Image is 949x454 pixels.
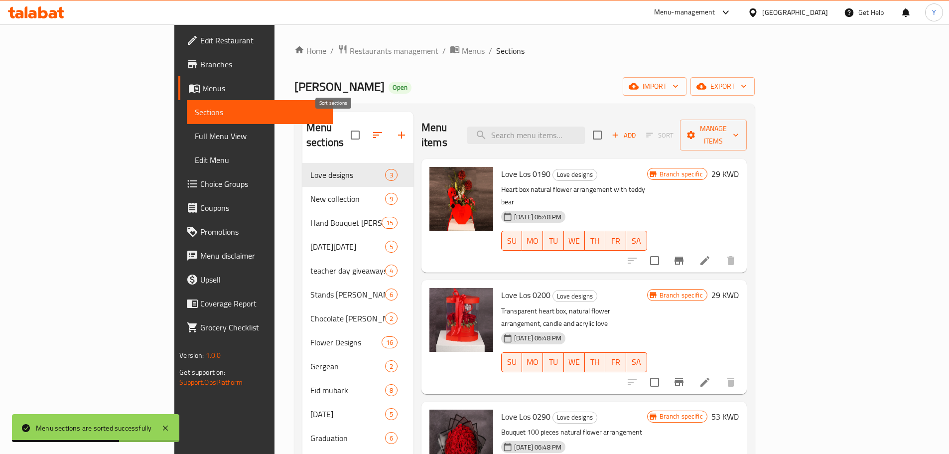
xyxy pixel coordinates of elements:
[386,362,397,371] span: 2
[610,130,637,141] span: Add
[442,45,446,57] li: /
[195,154,325,166] span: Edit Menu
[506,355,519,369] span: SU
[501,426,647,439] p: Bouquet 100 pieces natural flower arrangement
[294,75,385,98] span: [PERSON_NAME]
[200,226,325,238] span: Promotions
[429,167,493,231] img: Love Los 0190
[302,163,413,187] div: Love designs3
[389,82,411,94] div: Open
[310,384,385,396] div: Eid mubark
[543,352,564,372] button: TU
[654,6,715,18] div: Menu-management
[178,196,333,220] a: Coupons
[200,274,325,286] span: Upsell
[179,349,204,362] span: Version:
[206,349,221,362] span: 1.0.0
[310,432,385,444] span: Graduation
[608,128,640,143] button: Add
[699,255,711,267] a: Edit menu item
[178,220,333,244] a: Promotions
[667,370,691,394] button: Branch-specific-item
[386,242,397,252] span: 5
[762,7,828,18] div: [GEOGRAPHIC_DATA]
[200,321,325,333] span: Grocery Checklist
[187,100,333,124] a: Sections
[187,148,333,172] a: Edit Menu
[382,218,397,228] span: 15
[389,83,411,92] span: Open
[36,423,151,434] div: Menu sections are sorted successfully
[552,169,597,181] div: Love designs
[200,202,325,214] span: Coupons
[302,259,413,283] div: teacher day giveaways4
[302,235,413,259] div: [DATE][DATE]5
[688,123,739,148] span: Manage items
[501,288,550,303] span: Love Los 0200
[719,249,743,273] button: delete
[501,352,523,372] button: SU
[547,355,560,369] span: TU
[656,291,707,300] span: Branch specific
[644,250,665,271] span: Select to update
[386,170,397,180] span: 3
[699,376,711,388] a: Edit menu item
[522,352,543,372] button: MO
[630,355,643,369] span: SA
[202,82,325,94] span: Menus
[385,408,398,420] div: items
[501,231,523,251] button: SU
[302,330,413,354] div: Flower Designs16
[429,288,493,352] img: Love Los 0200
[338,44,438,57] a: Restaurants management
[506,234,519,248] span: SU
[609,355,622,369] span: FR
[310,289,385,301] div: Stands Vera with flowers
[382,338,397,347] span: 16
[501,305,647,330] p: Transparent heart box, natural flower arrangement, candle and acrylic love
[195,106,325,118] span: Sections
[450,44,485,57] a: Menus
[178,172,333,196] a: Choice Groups
[510,212,565,222] span: [DATE] 06:48 PM
[179,366,225,379] span: Get support on:
[587,125,608,146] span: Select section
[526,234,539,248] span: MO
[589,355,602,369] span: TH
[656,169,707,179] span: Branch specific
[552,290,597,302] div: Love designs
[310,217,382,229] div: Hand Bouquet Vera
[302,426,413,450] div: Graduation6
[302,187,413,211] div: New collection9
[385,241,398,253] div: items
[302,378,413,402] div: Eid mubark8
[178,292,333,315] a: Coverage Report
[711,410,739,424] h6: 53 KWD
[195,130,325,142] span: Full Menu View
[178,268,333,292] a: Upsell
[310,336,382,348] span: Flower Designs
[310,265,385,277] span: teacher day giveaways
[385,289,398,301] div: items
[310,408,385,420] span: [DATE]
[543,231,564,251] button: TU
[200,34,325,46] span: Edit Restaurant
[711,288,739,302] h6: 29 KWD
[640,128,680,143] span: Select section first
[526,355,539,369] span: MO
[510,333,565,343] span: [DATE] 06:48 PM
[585,231,606,251] button: TH
[302,211,413,235] div: Hand Bouquet [PERSON_NAME]15
[667,249,691,273] button: Branch-specific-item
[656,412,707,421] span: Branch specific
[302,283,413,306] div: Stands [PERSON_NAME] with flowers6
[178,76,333,100] a: Menus
[386,290,397,300] span: 6
[489,45,492,57] li: /
[932,7,936,18] span: Y
[310,360,385,372] span: Gergean
[605,352,626,372] button: FR
[382,336,398,348] div: items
